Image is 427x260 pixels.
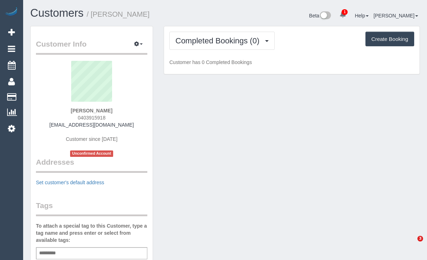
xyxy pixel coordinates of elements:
[355,13,369,18] a: Help
[36,222,147,244] label: To attach a special tag to this Customer, type a tag name and press enter or select from availabl...
[319,11,331,21] img: New interface
[417,236,423,242] span: 3
[175,36,263,45] span: Completed Bookings (0)
[70,150,114,156] span: Unconfirmed Account
[4,7,19,17] img: Automaid Logo
[71,108,112,113] strong: [PERSON_NAME]
[49,122,134,128] a: [EMAIL_ADDRESS][DOMAIN_NAME]
[36,200,147,216] legend: Tags
[169,32,275,50] button: Completed Bookings (0)
[342,9,348,15] span: 1
[66,136,117,142] span: Customer since [DATE]
[309,13,331,18] a: Beta
[30,7,84,19] a: Customers
[336,7,350,23] a: 1
[87,10,150,18] small: / [PERSON_NAME]
[36,39,147,55] legend: Customer Info
[36,180,104,185] a: Set customer's default address
[374,13,418,18] a: [PERSON_NAME]
[169,59,414,66] p: Customer has 0 Completed Bookings
[78,115,106,121] span: 0403915918
[365,32,414,47] button: Create Booking
[403,236,420,253] iframe: Intercom live chat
